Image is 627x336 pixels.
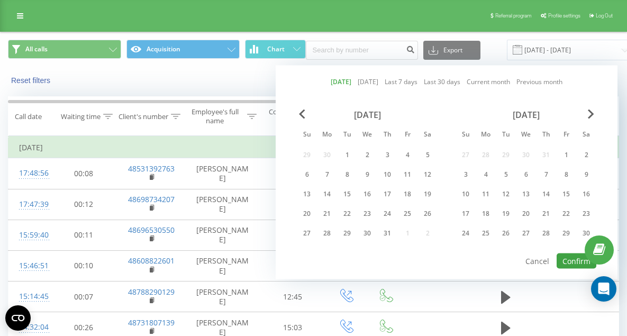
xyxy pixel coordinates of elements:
[377,186,397,202] div: Thu Oct 17, 2024
[260,220,326,250] td: 14:33
[128,287,175,297] a: 48788290129
[557,253,596,269] button: Confirm
[519,187,533,201] div: 13
[538,128,554,143] abbr: Thursday
[337,167,357,183] div: Tue Oct 8, 2024
[61,112,101,121] div: Waiting time
[459,226,472,240] div: 24
[401,148,414,162] div: 4
[417,206,438,222] div: Sat Oct 26, 2024
[269,107,311,125] div: Conversation duration
[539,168,553,181] div: 7
[459,187,472,201] div: 10
[297,167,317,183] div: Sun Oct 6, 2024
[51,158,117,189] td: 00:08
[579,148,593,162] div: 2
[478,128,494,143] abbr: Monday
[576,206,596,222] div: Sat Nov 23, 2024
[421,168,434,181] div: 12
[556,167,576,183] div: Fri Nov 8, 2024
[317,167,337,183] div: Mon Oct 7, 2024
[19,225,40,246] div: 15:59:40
[499,226,513,240] div: 26
[556,225,576,241] div: Fri Nov 29, 2024
[357,147,377,163] div: Wed Oct 2, 2024
[51,250,117,281] td: 00:10
[496,186,516,202] div: Tue Nov 12, 2024
[15,112,42,121] div: Call date
[559,226,573,240] div: 29
[496,206,516,222] div: Tue Nov 19, 2024
[559,148,573,162] div: 1
[380,148,394,162] div: 3
[479,226,493,240] div: 25
[459,168,472,181] div: 3
[357,186,377,202] div: Wed Oct 16, 2024
[424,77,460,87] a: Last 30 days
[297,225,317,241] div: Sun Oct 27, 2024
[19,163,40,184] div: 17:48:56
[380,187,394,201] div: 17
[499,187,513,201] div: 12
[559,168,573,181] div: 8
[340,226,354,240] div: 29
[51,189,117,220] td: 00:12
[360,187,374,201] div: 16
[401,207,414,221] div: 25
[539,187,553,201] div: 14
[556,206,576,222] div: Fri Nov 22, 2024
[588,110,594,119] span: Next Month
[25,45,48,53] span: All calls
[401,187,414,201] div: 18
[51,220,117,250] td: 00:11
[377,206,397,222] div: Thu Oct 24, 2024
[399,128,415,143] abbr: Friday
[467,77,510,87] a: Current month
[397,167,417,183] div: Fri Oct 11, 2024
[456,167,476,183] div: Sun Nov 3, 2024
[417,147,438,163] div: Sat Oct 5, 2024
[456,225,476,241] div: Sun Nov 24, 2024
[8,76,56,85] button: Reset filters
[337,147,357,163] div: Tue Oct 1, 2024
[496,167,516,183] div: Tue Nov 5, 2024
[297,110,438,120] div: [DATE]
[516,225,536,241] div: Wed Nov 27, 2024
[317,225,337,241] div: Mon Oct 28, 2024
[421,187,434,201] div: 19
[516,167,536,183] div: Wed Nov 6, 2024
[591,276,616,302] div: Open Intercom Messenger
[128,317,175,328] a: 48731807139
[539,207,553,221] div: 21
[360,168,374,181] div: 9
[380,168,394,181] div: 10
[360,148,374,162] div: 2
[186,220,260,250] td: [PERSON_NAME]
[516,77,562,87] a: Previous month
[320,168,334,181] div: 7
[260,158,326,189] td: 00:53
[377,225,397,241] div: Thu Oct 31, 2024
[576,167,596,183] div: Sat Nov 9, 2024
[385,77,417,87] a: Last 7 days
[548,13,580,19] span: Profile settings
[320,207,334,221] div: 21
[317,186,337,202] div: Mon Oct 14, 2024
[476,186,496,202] div: Mon Nov 11, 2024
[579,207,593,221] div: 23
[578,128,594,143] abbr: Saturday
[519,168,533,181] div: 6
[417,167,438,183] div: Sat Oct 12, 2024
[128,256,175,266] a: 48608822601
[340,148,354,162] div: 1
[126,40,240,59] button: Acquisition
[19,194,40,215] div: 17:47:39
[340,207,354,221] div: 22
[300,187,314,201] div: 13
[337,225,357,241] div: Tue Oct 29, 2024
[19,256,40,276] div: 15:46:51
[357,225,377,241] div: Wed Oct 30, 2024
[51,281,117,312] td: 00:07
[397,206,417,222] div: Fri Oct 25, 2024
[297,206,317,222] div: Sun Oct 20, 2024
